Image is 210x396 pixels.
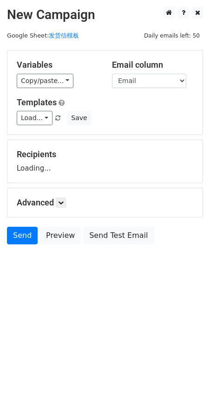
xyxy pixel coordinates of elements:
[7,32,79,39] small: Google Sheet:
[17,149,193,160] h5: Recipients
[67,111,91,125] button: Save
[141,31,203,41] span: Daily emails left: 50
[17,60,98,70] h5: Variables
[17,149,193,173] div: Loading...
[7,227,38,244] a: Send
[17,97,57,107] a: Templates
[17,74,73,88] a: Copy/paste...
[112,60,193,70] h5: Email column
[49,32,79,39] a: 发货信模板
[17,111,52,125] a: Load...
[7,7,203,23] h2: New Campaign
[83,227,154,244] a: Send Test Email
[17,198,193,208] h5: Advanced
[40,227,81,244] a: Preview
[141,32,203,39] a: Daily emails left: 50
